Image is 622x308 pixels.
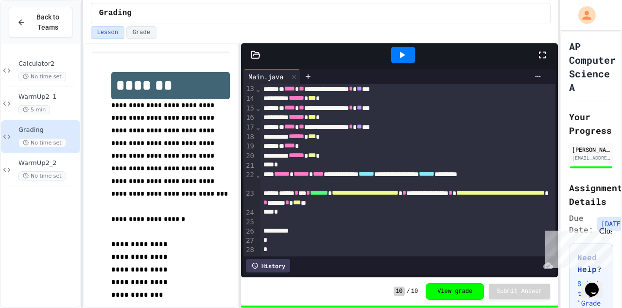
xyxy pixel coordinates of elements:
span: No time set [18,171,66,181]
div: 20 [243,151,256,161]
div: 15 [243,104,256,113]
iframe: chat widget [581,269,612,298]
span: Back to Teams [32,12,64,33]
span: 10 [394,287,404,296]
span: No time set [18,138,66,147]
span: / [407,288,410,295]
div: 16 [243,113,256,123]
span: 10 [411,288,418,295]
div: History [246,259,290,272]
div: 21 [243,161,256,170]
span: WarmUp2_1 [18,93,78,101]
span: Fold line [256,104,260,112]
div: Chat with us now!Close [4,4,67,62]
div: 22 [243,170,256,189]
button: Grade [126,26,156,39]
h1: AP Computer Science A [569,39,616,94]
div: 14 [243,94,256,104]
div: [PERSON_NAME] [572,145,610,154]
h2: Assignment Details [569,181,613,208]
div: My Account [568,4,598,26]
div: 19 [243,142,256,151]
span: Submit Answer [497,288,542,295]
div: 27 [243,236,256,245]
span: Calculator2 [18,60,78,68]
button: Submit Answer [489,284,550,299]
div: 26 [243,227,256,236]
span: Grading [99,7,132,19]
div: 13 [243,84,256,94]
button: Back to Teams [9,7,72,38]
div: Main.java [243,72,288,82]
div: 25 [243,217,256,227]
iframe: chat widget [541,227,612,268]
button: View grade [426,283,484,300]
button: Lesson [91,26,124,39]
div: [EMAIL_ADDRESS][DOMAIN_NAME] [572,154,610,162]
h2: Your Progress [569,110,613,137]
div: 18 [243,132,256,142]
span: Fold line [256,85,260,93]
div: 23 [243,189,256,208]
div: 28 [243,245,256,254]
span: Fold line [256,171,260,179]
div: 24 [243,208,256,217]
span: 5 min [18,105,50,114]
span: Grading [18,126,78,134]
div: Main.java [243,69,300,84]
span: Fold line [256,123,260,131]
span: WarmUp2_2 [18,159,78,167]
div: 17 [243,123,256,132]
span: No time set [18,72,66,81]
span: Due Date: [569,212,593,236]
